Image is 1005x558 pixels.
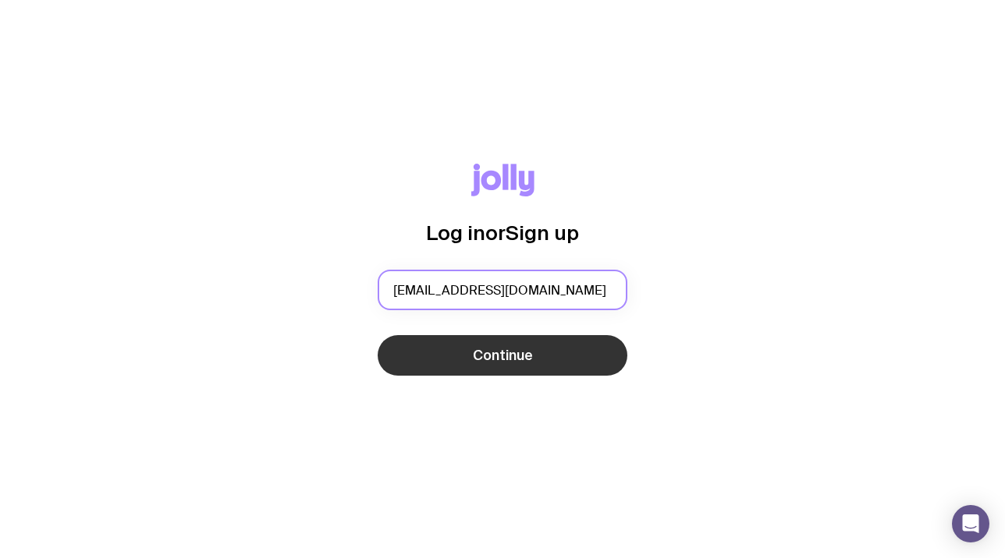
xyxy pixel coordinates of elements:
span: Continue [473,346,533,365]
button: Continue [378,335,627,376]
span: or [485,221,506,244]
div: Open Intercom Messenger [952,505,989,542]
span: Log in [426,221,485,244]
span: Sign up [506,221,579,244]
input: you@email.com [378,270,627,310]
